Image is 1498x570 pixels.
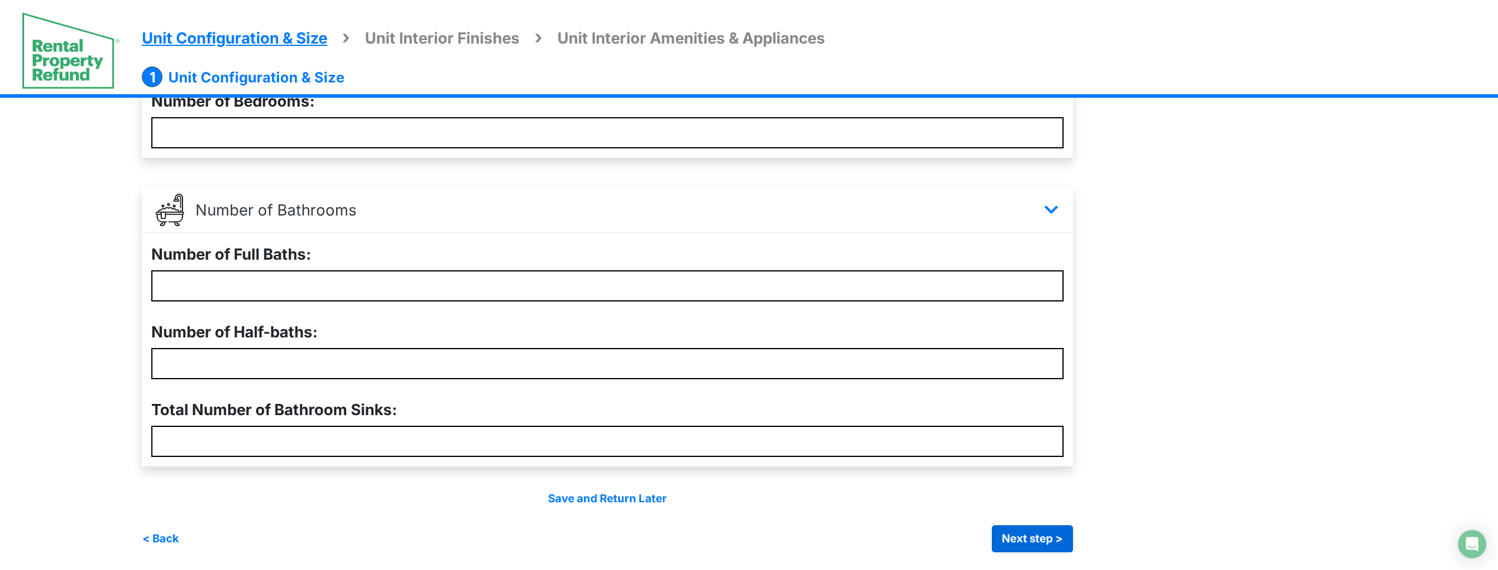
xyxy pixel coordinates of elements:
label: Number of Full Baths: [151,243,311,266]
a: Save and Return Later [548,492,667,505]
div: Open Intercom Messenger [1458,530,1486,558]
li: Unit Configuration & Size [142,67,344,88]
p: Number of Bathrooms [195,198,357,221]
label: Number of Half-baths: [151,320,318,343]
span: Unit Configuration & Size [142,29,327,47]
img: full_bath_ldc4xu0.png [154,194,186,226]
span: Unit Interior Amenities & Appliances [557,29,825,47]
button: Next step > [992,525,1073,552]
label: Number of Bedrooms: [151,90,315,112]
label: Total Number of Bathroom Sinks: [151,398,397,421]
button: < Back [142,525,180,552]
img: spp logo [21,11,121,90]
span: Unit Interior Finishes [365,29,520,47]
